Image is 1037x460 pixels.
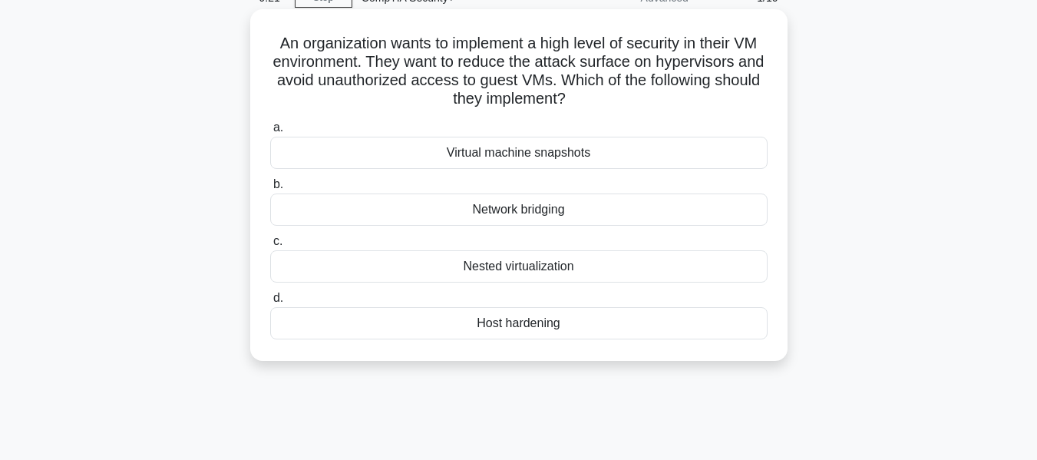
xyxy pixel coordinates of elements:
[273,177,283,190] span: b.
[273,291,283,304] span: d.
[273,234,282,247] span: c.
[270,307,768,339] div: Host hardening
[270,137,768,169] div: Virtual machine snapshots
[273,121,283,134] span: a.
[270,194,768,226] div: Network bridging
[269,34,769,109] h5: An organization wants to implement a high level of security in their VM environment. They want to...
[270,250,768,283] div: Nested virtualization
